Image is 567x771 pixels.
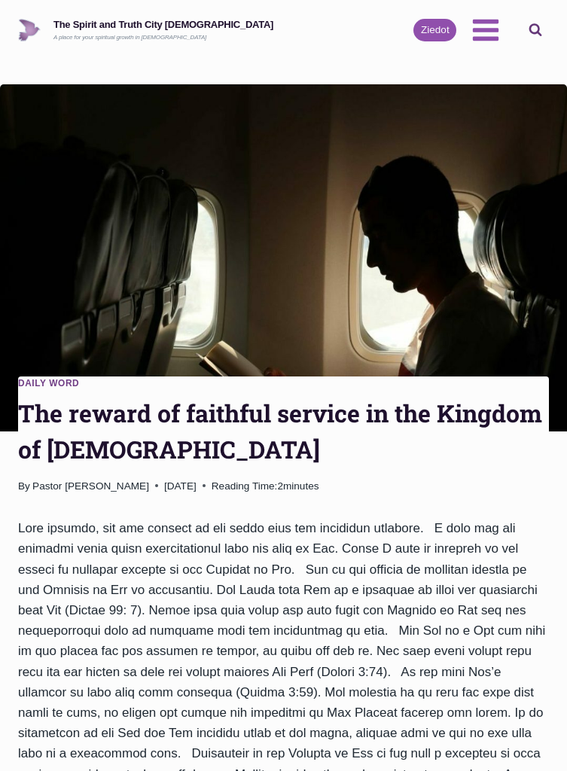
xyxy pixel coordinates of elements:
[53,19,273,31] div: The Spirit and Truth City [DEMOGRAPHIC_DATA]
[18,478,30,495] span: By
[413,19,456,41] a: Ziedot
[18,19,273,41] a: The Spirit and Truth City [DEMOGRAPHIC_DATA]A place for your spiritual growth in [DEMOGRAPHIC_DATA]
[164,478,197,495] time: [DATE]
[464,11,507,49] button: Open menu
[18,378,79,389] a: Daily Word
[32,480,149,492] a: Pastor [PERSON_NAME]
[53,33,273,41] div: A place for your spiritual growth in [DEMOGRAPHIC_DATA]
[18,395,549,468] h1: The reward of faithful service in the Kingdom of [DEMOGRAPHIC_DATA]
[522,17,549,44] button: View Search Form
[283,480,319,492] span: minutes
[18,19,41,41] img: Draudze Gars un Patiesība
[212,478,319,495] span: 2
[212,480,278,492] span: Reading Time:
